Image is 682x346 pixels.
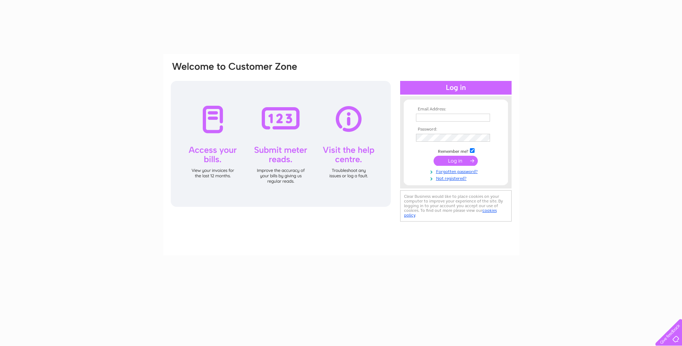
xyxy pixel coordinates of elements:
[414,147,498,154] td: Remember me?
[400,190,512,222] div: Clear Business would like to place cookies on your computer to improve your experience of the sit...
[416,174,498,181] a: Not registered?
[414,107,498,112] th: Email Address:
[404,208,497,218] a: cookies policy
[434,156,478,166] input: Submit
[414,127,498,132] th: Password:
[416,168,498,174] a: Forgotten password?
